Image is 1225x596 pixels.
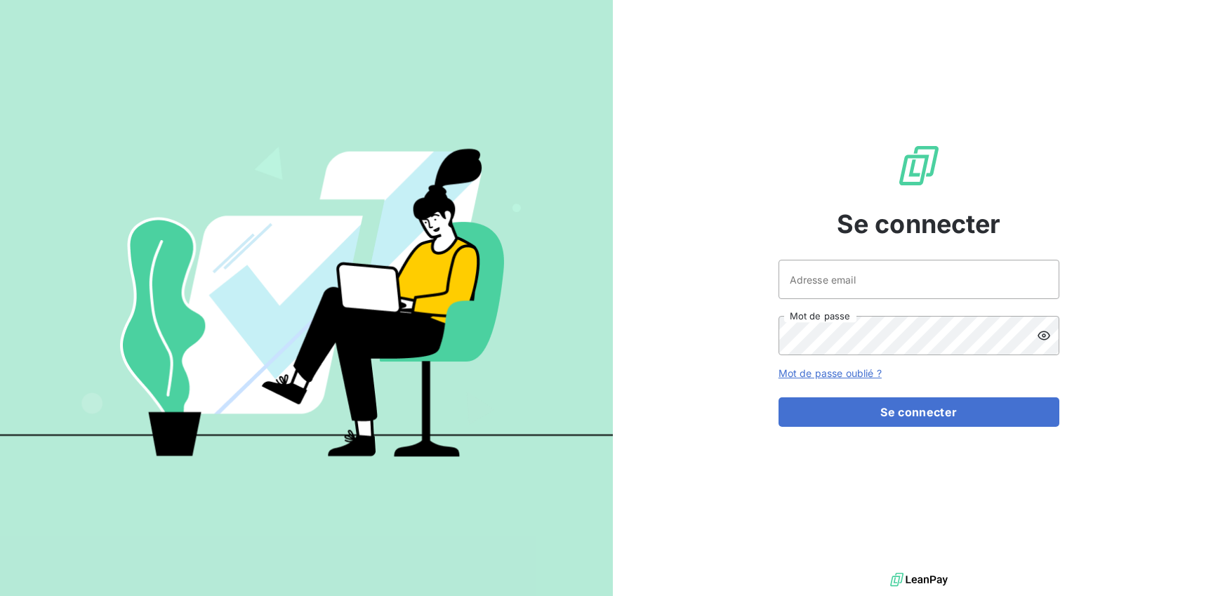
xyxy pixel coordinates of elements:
[890,569,948,590] img: logo
[837,205,1001,243] span: Se connecter
[779,367,882,379] a: Mot de passe oublié ?
[779,397,1059,427] button: Se connecter
[779,260,1059,299] input: placeholder
[896,143,941,188] img: Logo LeanPay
